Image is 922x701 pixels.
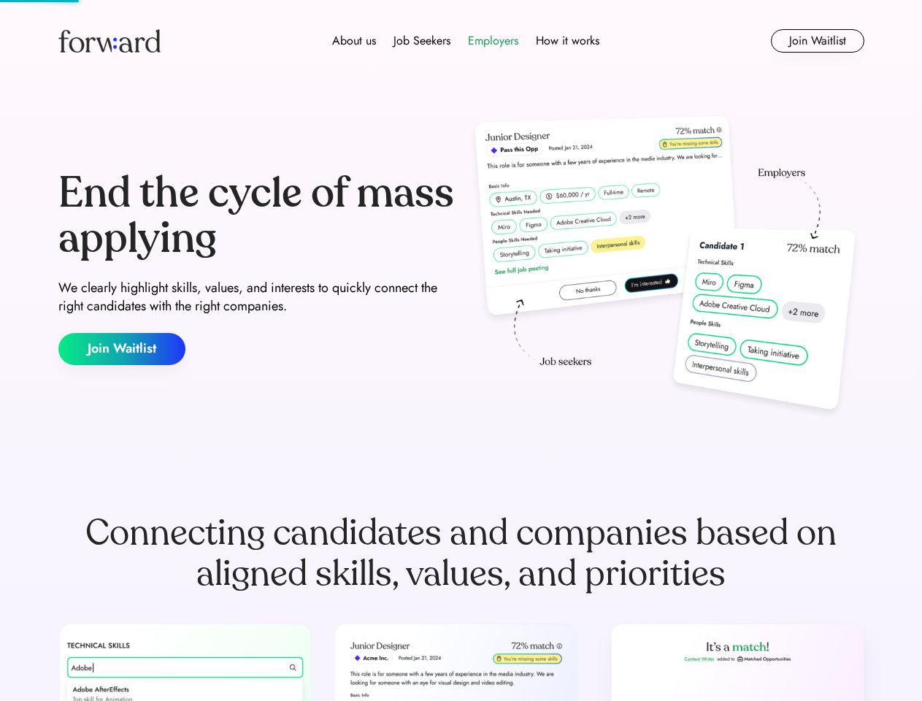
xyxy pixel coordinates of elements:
[467,111,864,425] img: hero-image.png
[58,333,185,365] button: Join Waitlist
[468,32,518,50] div: Employers
[332,32,376,50] div: About us
[536,32,599,50] div: How it works
[771,29,864,53] button: Join Waitlist
[58,513,864,594] div: Connecting candidates and companies based on aligned skills, values, and priorities
[393,32,450,50] div: Job Seekers
[58,279,456,315] div: We clearly highlight skills, values, and interests to quickly connect the right candidates with t...
[58,29,161,53] img: Forward logo
[58,171,456,261] div: End the cycle of mass applying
